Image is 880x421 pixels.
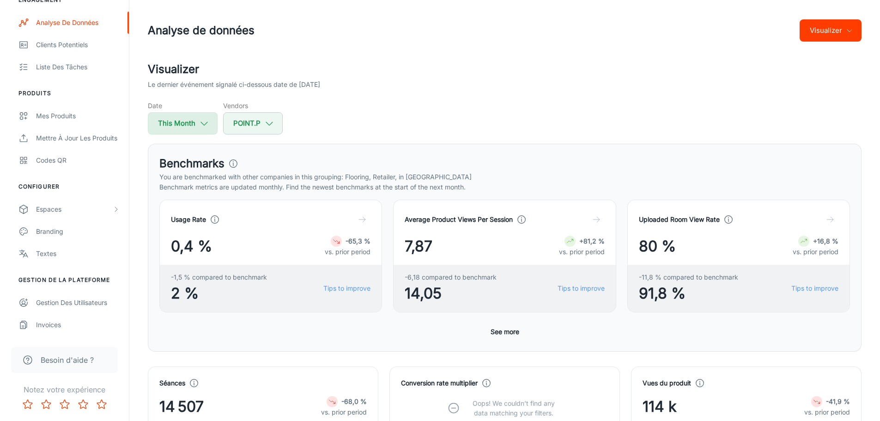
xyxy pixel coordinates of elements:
[41,354,94,366] span: Besoin d'aide ?
[223,112,283,134] button: POINT.P
[159,155,225,172] h3: Benchmarks
[804,407,850,417] p: vs. prior period
[323,283,370,293] a: Tips to improve
[148,112,218,134] button: This Month
[148,61,862,78] h2: Visualizer
[36,226,120,237] div: Branding
[826,397,850,405] strong: -41,9 %
[148,101,218,110] h5: Date
[171,272,267,282] span: -1,5 % compared to benchmark
[643,378,691,388] h4: Vues du produit
[148,22,255,39] h1: Analyse de données
[559,247,605,257] p: vs. prior period
[159,182,850,192] p: Benchmark metrics are updated monthly. Find the newest benchmarks at the start of the next month.
[813,237,838,245] strong: +16,8 %
[405,282,497,305] span: 14,05
[171,235,212,257] span: 0,4 %
[74,395,92,414] button: Rate 4 star
[401,378,478,388] h4: Conversion rate multiplier
[36,155,120,165] div: Codes QR
[37,395,55,414] button: Rate 2 star
[159,378,185,388] h4: Séances
[405,235,432,257] span: 7,87
[92,395,111,414] button: Rate 5 star
[791,283,838,293] a: Tips to improve
[36,40,120,50] div: Clients potentiels
[159,172,850,182] p: You are benchmarked with other companies in this grouping: Flooring, Retailer, in [GEOGRAPHIC_DATA]
[36,133,120,143] div: Mettre à jour les produits
[36,320,120,330] div: Invoices
[341,397,367,405] strong: -68,0 %
[18,395,37,414] button: Rate 1 star
[800,19,862,42] button: Visualizer
[487,323,523,340] button: See more
[36,111,120,121] div: Mes produits
[36,298,120,308] div: Gestion des utilisateurs
[643,396,677,418] span: 114 k
[405,214,513,225] h4: Average Product Views Per Session
[346,237,370,245] strong: -65,3 %
[639,272,738,282] span: -11,8 % compared to benchmark
[558,283,605,293] a: Tips to improve
[7,384,121,395] p: Notez votre expérience
[466,398,562,418] p: Oops! We couldn’t find any data matching your filters.
[36,62,120,72] div: Liste des tâches
[405,272,497,282] span: -6,18 compared to benchmark
[223,101,283,110] h5: Vendors
[171,214,206,225] h4: Usage Rate
[55,395,74,414] button: Rate 3 star
[793,247,838,257] p: vs. prior period
[148,79,320,90] p: Le dernier événement signalé ci-dessous date de [DATE]
[639,282,738,305] span: 91,8 %
[579,237,605,245] strong: +81,2 %
[159,396,204,418] span: 14 507
[171,282,267,305] span: 2 %
[36,204,112,214] div: Espaces
[36,249,120,259] div: Textes
[639,235,676,257] span: 80 %
[36,18,120,28] div: Analyse de données
[325,247,370,257] p: vs. prior period
[321,407,367,417] p: vs. prior period
[639,214,720,225] h4: Uploaded Room View Rate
